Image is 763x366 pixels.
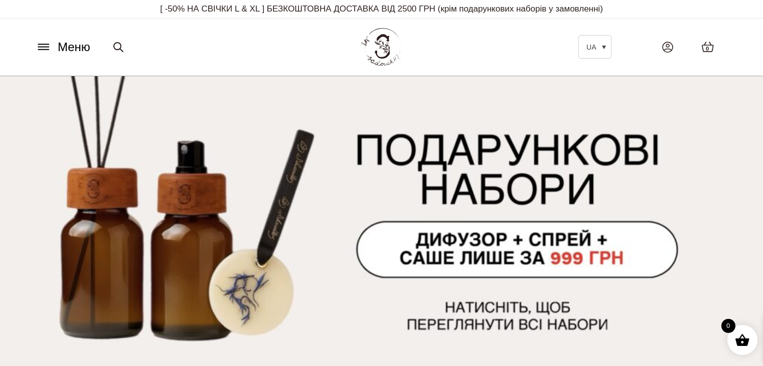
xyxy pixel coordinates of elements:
[578,35,612,59] a: UA
[33,38,93,57] button: Меню
[58,38,90,56] span: Меню
[691,31,724,63] a: 0
[721,319,735,333] span: 0
[706,45,709,53] span: 0
[586,43,596,51] span: UA
[361,28,401,66] img: BY SADOVSKIY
